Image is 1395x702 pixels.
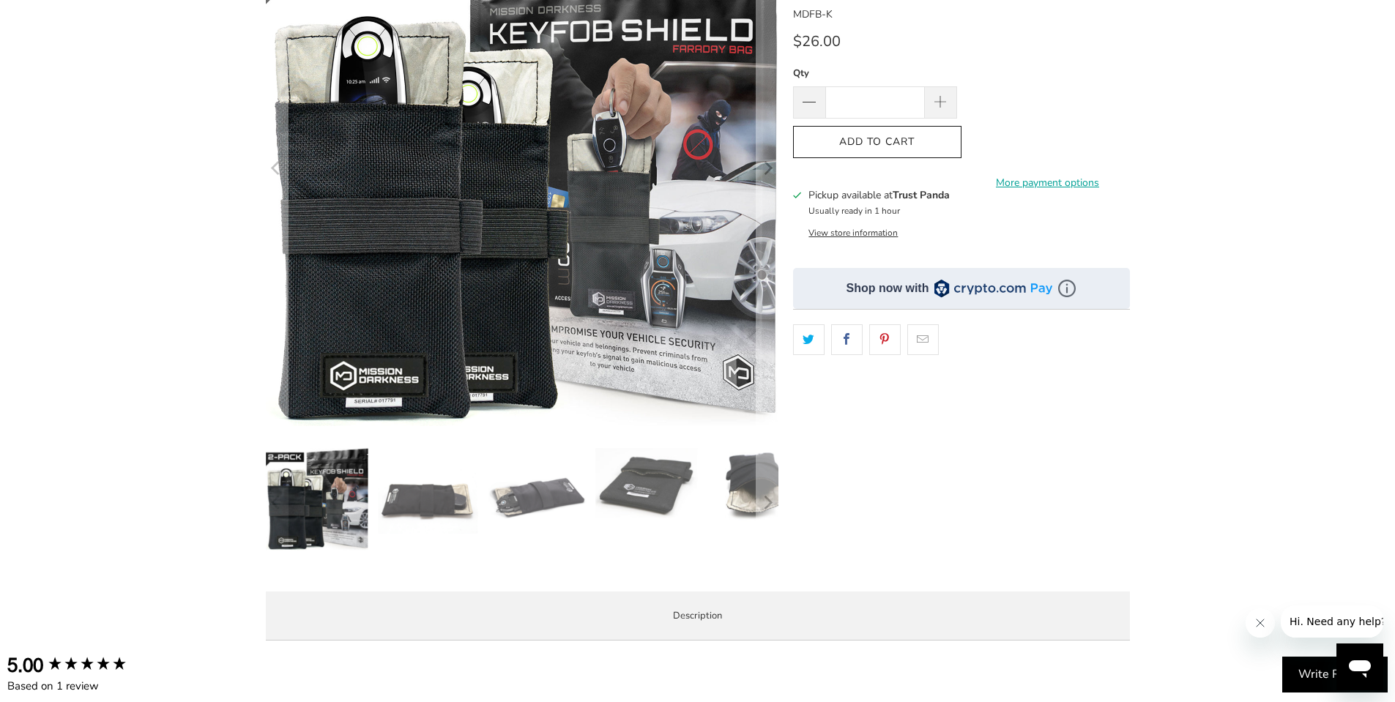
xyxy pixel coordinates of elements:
[704,448,807,523] img: Mission Darkness Faraday Bag for Keyfobs (2 pack) - Trust Panda
[893,188,950,202] b: Trust Panda
[907,324,939,355] a: Email this to a friend
[7,652,43,679] div: 5.00
[831,324,863,355] a: Share this on Facebook
[793,31,841,51] span: $26.00
[266,591,1130,641] label: Description
[869,324,901,355] a: Share this on Pinterest
[793,324,825,355] a: Share this on Twitter
[793,126,961,159] button: Add to Cart
[47,655,127,675] div: 5.00 star rating
[756,448,779,558] button: Next
[808,205,900,217] small: Usually ready in 1 hour
[9,10,105,22] span: Hi. Need any help?
[808,136,946,149] span: Add to Cart
[1336,643,1383,690] iframe: Button to launch messaging window
[1246,608,1275,638] iframe: Close message
[793,7,833,21] span: MDFB-K
[266,448,368,550] img: Mission Darkness Faraday Bag for Keyfobs (2 pack)
[966,175,1130,191] a: More payment options
[793,65,957,81] label: Qty
[808,227,898,239] button: View store information
[486,448,588,550] img: Mission Darkness Faraday Bag for Keyfobs (2 pack) - Trust Panda
[7,652,161,679] div: Overall product rating out of 5: 5.00
[793,381,1130,429] iframe: Reviews Widget
[808,187,950,203] h3: Pickup available at
[265,448,289,558] button: Previous
[376,448,478,550] img: Mission Darkness Faraday Bag for Keyfobs (2 pack) - Trust Panda
[7,679,161,694] div: Based on 1 review
[595,448,698,518] img: Mission Darkness Faraday Bag for Keyfobs (2 pack) - Trust Panda
[1281,605,1383,638] iframe: Message from company
[847,280,929,296] div: Shop now with
[1282,657,1388,693] div: Write Review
